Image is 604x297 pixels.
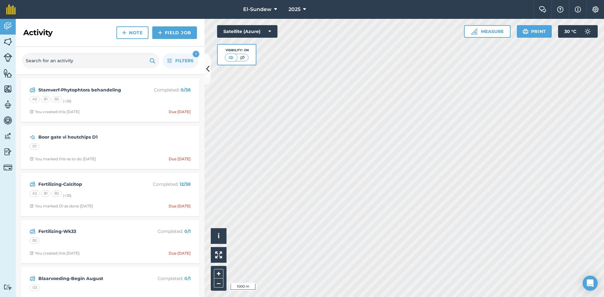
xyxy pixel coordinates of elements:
[211,228,226,244] button: i
[214,269,223,278] button: +
[217,25,277,38] button: Satellite (Azure)
[30,96,40,102] div: A2
[3,53,12,62] img: svg+xml;base64,PD94bWwgdmVyc2lvbj0iMS4wIiBlbmNvZGluZz0idXRmLTgiPz4KPCEtLSBHZW5lcmF0b3I6IEFkb2JlIE...
[215,251,222,258] img: Four arrows, one pointing top left, one top right, one bottom right and the last bottom left
[464,25,511,38] button: Measure
[30,275,36,282] img: svg+xml;base64,PD94bWwgdmVyc2lvbj0iMS4wIiBlbmNvZGluZz0idXRmLTgiPz4KPCEtLSBHZW5lcmF0b3I6IEFkb2JlIE...
[122,29,126,36] img: svg+xml;base64,PHN2ZyB4bWxucz0iaHR0cDovL3d3dy53My5vcmcvMjAwMC9zdmciIHdpZHRoPSIxNCIgaGVpZ2h0PSIyNC...
[3,116,12,125] img: svg+xml;base64,PD94bWwgdmVyc2lvbj0iMS4wIiBlbmNvZGluZz0idXRmLTgiPz4KPCEtLSBHZW5lcmF0b3I6IEFkb2JlIE...
[30,157,34,161] img: Clock with arrow pointing clockwise
[116,26,148,39] a: Note
[225,48,249,53] div: Visibility: On
[30,285,40,291] div: D3
[169,157,191,162] div: Due [DATE]
[25,82,196,118] a: Stamverf-Phytophtora behandelingCompleted: 0/38A2B1B2(+35)Clock with arrow pointing clockwiseYou ...
[3,284,12,290] img: svg+xml;base64,PD94bWwgdmVyc2lvbj0iMS4wIiBlbmNvZGluZz0idXRmLTgiPz4KPCEtLSBHZW5lcmF0b3I6IEFkb2JlIE...
[181,87,191,93] strong: 0 / 38
[169,109,191,114] div: Due [DATE]
[581,25,594,38] img: svg+xml;base64,PD94bWwgdmVyc2lvbj0iMS4wIiBlbmNvZGluZz0idXRmLTgiPz4KPCEtLSBHZW5lcmF0b3I6IEFkb2JlIE...
[152,26,197,39] a: Field Job
[25,177,196,212] a: Fertilizing-CalcitopCompleted: 12/38A2B1B2(+35)Clock with arrow pointing clockwiseYou marked D1 a...
[30,204,34,208] img: Clock with arrow pointing clockwise
[30,109,80,114] div: You created this [DATE]
[517,25,552,38] button: Print
[52,190,62,197] div: B2
[30,238,40,244] div: B2
[30,251,34,255] img: Clock with arrow pointing clockwise
[243,6,271,13] span: El-Sundew
[141,228,191,235] p: Completed :
[141,86,191,93] p: Completed :
[41,96,50,102] div: B1
[564,25,576,38] span: 30 ° C
[162,53,198,68] button: Filters
[471,28,477,35] img: Ruler icon
[30,190,40,197] div: A2
[592,6,599,13] img: A cog icon
[523,28,528,35] img: svg+xml;base64,PHN2ZyB4bWxucz0iaHR0cDovL3d3dy53My5vcmcvMjAwMC9zdmciIHdpZHRoPSIxOSIgaGVpZ2h0PSIyNC...
[63,99,71,103] small: (+ 35 )
[184,276,191,281] strong: 0 / 1
[158,29,162,36] img: svg+xml;base64,PHN2ZyB4bWxucz0iaHR0cDovL3d3dy53My5vcmcvMjAwMC9zdmciIHdpZHRoPSIxNCIgaGVpZ2h0PSIyNC...
[25,224,196,260] a: Fertilizing-Wk33Completed: 0/1B2Clock with arrow pointing clockwiseYou created this [DATE]Due [DATE]
[3,100,12,109] img: svg+xml;base64,PD94bWwgdmVyc2lvbj0iMS4wIiBlbmNvZGluZz0idXRmLTgiPz4KPCEtLSBHZW5lcmF0b3I6IEFkb2JlIE...
[539,6,546,13] img: Two speech bubbles overlapping with the left bubble in the forefront
[149,57,155,64] img: svg+xml;base64,PHN2ZyB4bWxucz0iaHR0cDovL3d3dy53My5vcmcvMjAwMC9zdmciIHdpZHRoPSIxOSIgaGVpZ2h0PSIyNC...
[52,96,62,102] div: B2
[288,6,300,13] span: 2025
[22,53,159,68] input: Search for an activity
[30,228,36,235] img: svg+xml;base64,PD94bWwgdmVyc2lvbj0iMS4wIiBlbmNvZGluZz0idXRmLTgiPz4KPCEtLSBHZW5lcmF0b3I6IEFkb2JlIE...
[6,4,16,14] img: fieldmargin Logo
[238,54,246,61] img: svg+xml;base64,PHN2ZyB4bWxucz0iaHR0cDovL3d3dy53My5vcmcvMjAwMC9zdmciIHdpZHRoPSI1MCIgaGVpZ2h0PSI0MC...
[38,181,138,188] strong: Fertilizing-Calcitop
[30,143,39,150] div: D1
[175,57,193,64] span: Filters
[180,181,191,187] strong: 12 / 38
[558,25,598,38] button: 30 °C
[214,278,223,288] button: –
[218,232,220,240] span: i
[227,54,235,61] img: svg+xml;base64,PHN2ZyB4bWxucz0iaHR0cDovL3d3dy53My5vcmcvMjAwMC9zdmciIHdpZHRoPSI1MCIgaGVpZ2h0PSI0MC...
[38,86,138,93] strong: Stamverf-Phytophtora behandeling
[30,133,36,141] img: svg+xml;base64,PD94bWwgdmVyc2lvbj0iMS4wIiBlbmNvZGluZz0idXRmLTgiPz4KPCEtLSBHZW5lcmF0b3I6IEFkb2JlIE...
[169,204,191,209] div: Due [DATE]
[141,181,191,188] p: Completed :
[38,134,138,140] strong: Boor gate vi houtchips D1
[30,110,34,114] img: Clock with arrow pointing clockwise
[3,84,12,94] img: svg+xml;base64,PHN2ZyB4bWxucz0iaHR0cDovL3d3dy53My5vcmcvMjAwMC9zdmciIHdpZHRoPSI1NiIgaGVpZ2h0PSI2MC...
[193,51,199,58] div: 1
[3,147,12,157] img: svg+xml;base64,PD94bWwgdmVyc2lvbj0iMS4wIiBlbmNvZGluZz0idXRmLTgiPz4KPCEtLSBHZW5lcmF0b3I6IEFkb2JlIE...
[169,251,191,256] div: Due [DATE]
[30,204,93,209] div: You marked D1 as done [DATE]
[38,275,138,282] strong: Blaarvoeding-Begin August
[30,86,36,94] img: svg+xml;base64,PD94bWwgdmVyc2lvbj0iMS4wIiBlbmNvZGluZz0idXRmLTgiPz4KPCEtLSBHZW5lcmF0b3I6IEFkb2JlIE...
[3,163,12,172] img: svg+xml;base64,PD94bWwgdmVyc2lvbj0iMS4wIiBlbmNvZGluZz0idXRmLTgiPz4KPCEtLSBHZW5lcmF0b3I6IEFkb2JlIE...
[41,190,50,197] div: B1
[30,180,36,188] img: svg+xml;base64,PD94bWwgdmVyc2lvbj0iMS4wIiBlbmNvZGluZz0idXRmLTgiPz4KPCEtLSBHZW5lcmF0b3I6IEFkb2JlIE...
[583,276,598,291] div: Open Intercom Messenger
[184,228,191,234] strong: 0 / 1
[25,129,196,165] a: Boor gate vi houtchips D1D1Clock with arrow pointing clockwiseYou marked this as to do [DATE]Due ...
[141,275,191,282] p: Completed :
[3,37,12,47] img: svg+xml;base64,PHN2ZyB4bWxucz0iaHR0cDovL3d3dy53My5vcmcvMjAwMC9zdmciIHdpZHRoPSI1NiIgaGVpZ2h0PSI2MC...
[556,6,564,13] img: A question mark icon
[3,69,12,78] img: svg+xml;base64,PHN2ZyB4bWxucz0iaHR0cDovL3d3dy53My5vcmcvMjAwMC9zdmciIHdpZHRoPSI1NiIgaGVpZ2h0PSI2MC...
[30,157,96,162] div: You marked this as to do [DATE]
[3,21,12,31] img: svg+xml;base64,PD94bWwgdmVyc2lvbj0iMS4wIiBlbmNvZGluZz0idXRmLTgiPz4KPCEtLSBHZW5lcmF0b3I6IEFkb2JlIE...
[30,251,80,256] div: You created this [DATE]
[63,193,71,198] small: (+ 35 )
[3,131,12,141] img: svg+xml;base64,PD94bWwgdmVyc2lvbj0iMS4wIiBlbmNvZGluZz0idXRmLTgiPz4KPCEtLSBHZW5lcmF0b3I6IEFkb2JlIE...
[575,6,581,13] img: svg+xml;base64,PHN2ZyB4bWxucz0iaHR0cDovL3d3dy53My5vcmcvMjAwMC9zdmciIHdpZHRoPSIxNyIgaGVpZ2h0PSIxNy...
[38,228,138,235] strong: Fertilizing-Wk33
[23,28,53,38] h2: Activity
